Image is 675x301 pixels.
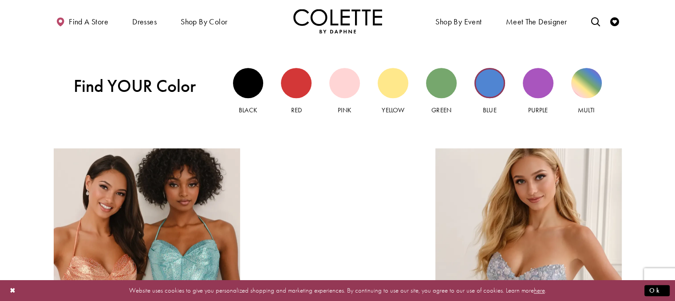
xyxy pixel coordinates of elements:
[506,17,567,26] span: Meet the designer
[69,17,108,26] span: Find a store
[571,68,602,115] a: Multi view Multi
[608,9,621,33] a: Check Wishlist
[523,68,553,99] div: Purple view
[528,106,548,115] span: Purple
[233,68,264,99] div: Black view
[474,68,505,99] div: Blue view
[644,285,670,296] button: Submit Dialog
[504,9,569,33] a: Meet the designer
[281,68,312,99] div: Red view
[181,17,227,26] span: Shop by color
[523,68,553,115] a: Purple view Purple
[329,68,360,99] div: Pink view
[291,106,302,115] span: Red
[130,9,159,33] span: Dresses
[426,68,457,115] a: Green view Green
[433,9,484,33] span: Shop By Event
[474,68,505,115] a: Blue view Blue
[435,17,482,26] span: Shop By Event
[378,68,408,115] a: Yellow view Yellow
[178,9,229,33] span: Shop by color
[588,9,602,33] a: Toggle search
[378,68,408,99] div: Yellow view
[329,68,360,115] a: Pink view Pink
[426,68,457,99] div: Green view
[534,286,545,295] a: here
[578,106,595,115] span: Multi
[293,9,382,33] img: Colette by Daphne
[64,285,611,297] p: Website uses cookies to give you personalized shopping and marketing experiences. By continuing t...
[132,17,157,26] span: Dresses
[382,106,404,115] span: Yellow
[74,76,213,96] span: Find YOUR Color
[431,106,451,115] span: Green
[338,106,351,115] span: Pink
[281,68,312,115] a: Red view Red
[5,283,20,298] button: Close Dialog
[239,106,257,115] span: Black
[293,9,382,33] a: Visit Home Page
[233,68,264,115] a: Black view Black
[54,9,111,33] a: Find a store
[483,106,496,115] span: Blue
[571,68,602,99] div: Multi view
